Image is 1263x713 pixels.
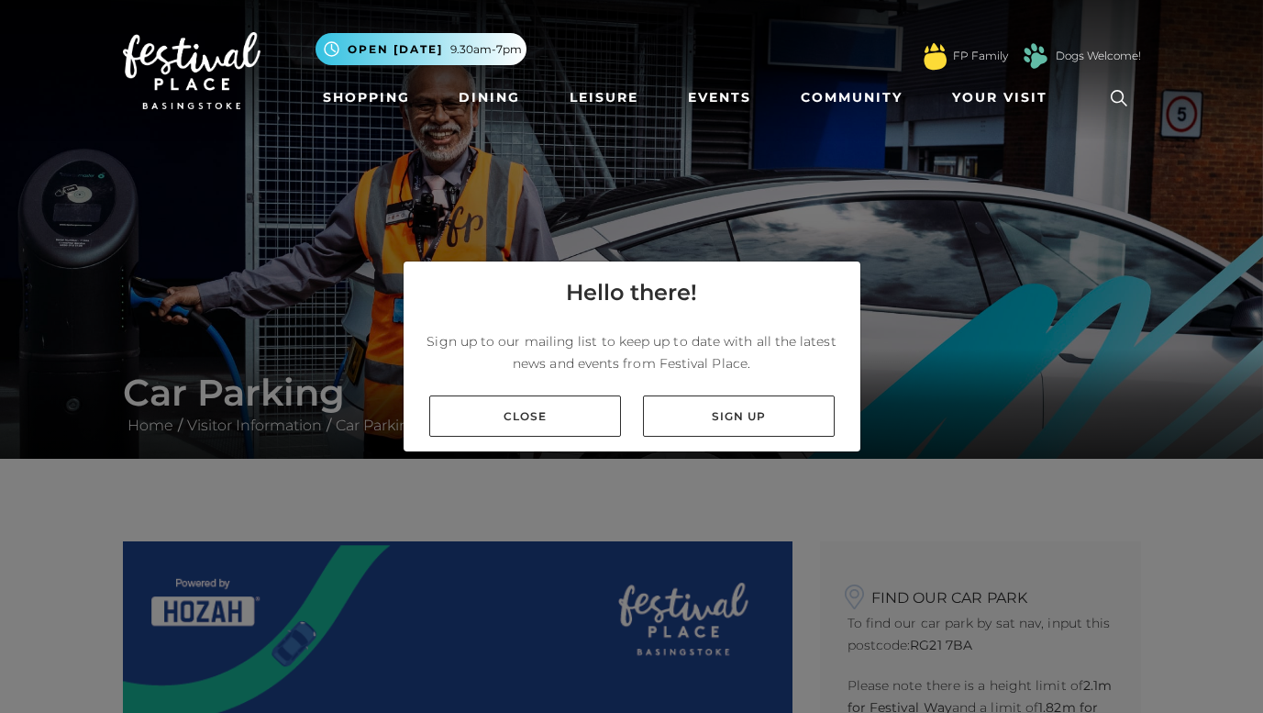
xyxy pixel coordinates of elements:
a: Shopping [316,81,417,115]
a: Your Visit [945,81,1064,115]
a: FP Family [953,48,1008,64]
a: Close [429,395,621,437]
span: 9.30am-7pm [450,41,522,58]
a: Sign up [643,395,835,437]
button: Open [DATE] 9.30am-7pm [316,33,526,65]
a: Dogs Welcome! [1056,48,1141,64]
a: Events [681,81,759,115]
span: Open [DATE] [348,41,443,58]
span: Your Visit [952,88,1047,107]
a: Dining [451,81,527,115]
a: Leisure [562,81,646,115]
p: Sign up to our mailing list to keep up to date with all the latest news and events from Festival ... [418,330,846,374]
img: Festival Place Logo [123,32,260,109]
a: Community [793,81,910,115]
h4: Hello there! [566,276,697,309]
